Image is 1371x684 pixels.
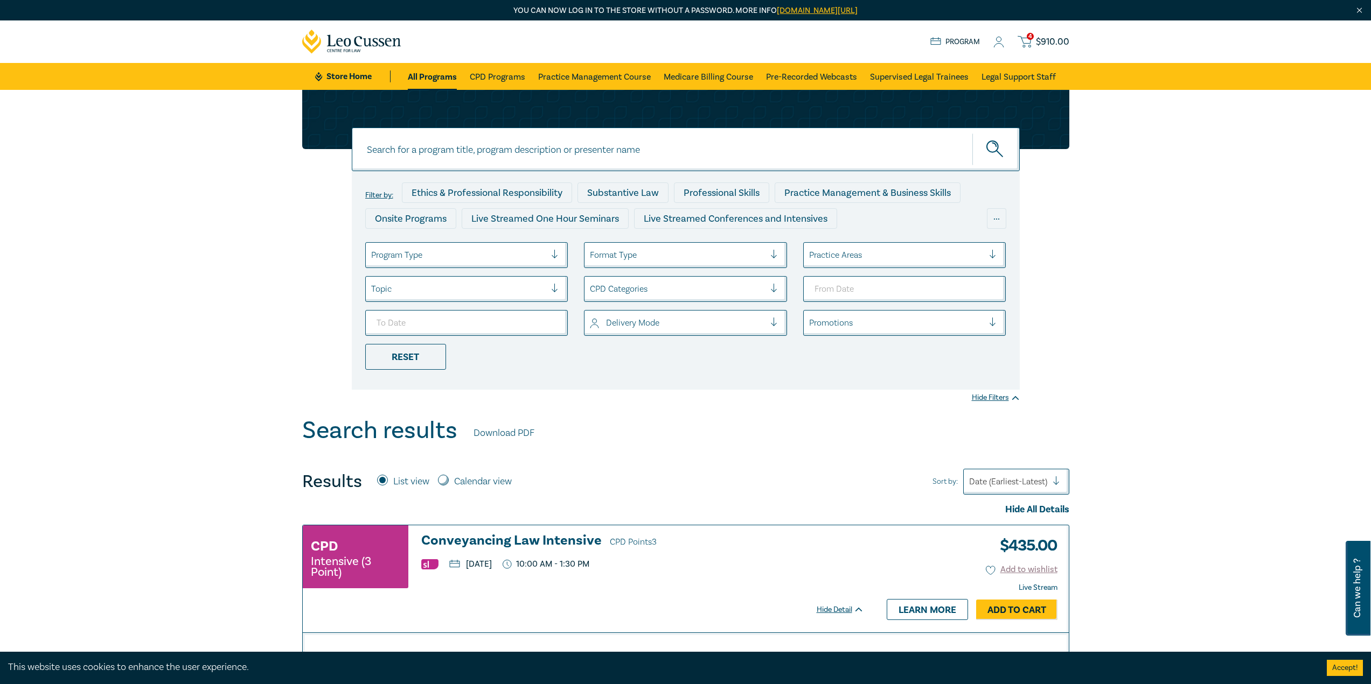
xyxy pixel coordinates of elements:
h3: CPD [311,537,338,556]
input: select [590,249,592,261]
div: Hide All Details [302,503,1069,517]
div: Onsite Programs [365,208,456,229]
input: Search for a program title, program description or presenter name [352,128,1020,171]
div: Practice Management & Business Skills [775,182,961,203]
a: Pre-Recorded Webcasts [766,63,857,90]
a: Learn more [887,599,968,619]
div: National Programs [794,234,893,255]
span: $ 910.00 [1036,36,1069,48]
div: 10 CPD Point Packages [671,234,789,255]
label: Calendar view [454,475,512,489]
img: Substantive Law [421,559,439,569]
a: Conveyancing Law Intensive CPD Points3 [421,533,864,549]
a: Download PDF [474,426,534,440]
h3: $ 435.00 [992,533,1057,558]
span: Sort by: [932,476,958,488]
a: Legal Support Staff [982,63,1056,90]
a: Medicare Billing Course [664,63,753,90]
img: Close [1355,6,1364,15]
a: Store Home [315,70,390,82]
button: Add to wishlist [986,563,1057,576]
strong: Live Stream [1019,583,1057,593]
a: CPD Programs [470,63,525,90]
input: Sort by [969,476,971,488]
button: Accept cookies [1327,660,1363,676]
label: List view [393,475,429,489]
a: Add to Cart [976,600,1057,620]
input: From Date [803,276,1006,302]
span: CPD Points 3 [610,537,657,547]
label: Filter by: [365,191,393,200]
input: select [371,249,373,261]
div: Ethics & Professional Responsibility [402,182,572,203]
a: [DOMAIN_NAME][URL] [777,5,858,16]
h4: Results [302,471,362,492]
p: 10:00 AM - 1:30 PM [503,559,590,569]
div: Live Streamed One Hour Seminars [462,208,629,229]
h1: Search results [302,417,457,445]
input: select [590,317,592,329]
div: Hide Detail [817,604,876,615]
div: Live Streamed Practical Workshops [365,234,536,255]
div: Substantive Law [577,182,669,203]
div: Live Streamed Conferences and Intensives [634,208,837,229]
a: All Programs [408,63,457,90]
p: You can now log in to the store without a password. More info [302,5,1069,17]
div: Pre-Recorded Webcasts [541,234,665,255]
div: This website uses cookies to enhance the user experience. [8,660,1311,674]
a: Program [930,36,980,48]
span: 4 [1027,33,1034,40]
div: Hide Filters [972,392,1020,403]
input: To Date [365,310,568,336]
input: select [371,283,373,295]
a: Practice Management Course [538,63,651,90]
p: [DATE] [449,560,492,568]
span: Can we help ? [1352,547,1362,629]
input: select [809,317,811,329]
div: ... [987,208,1006,229]
h3: Conveyancing Law Intensive [421,533,864,549]
input: select [590,283,592,295]
input: select [809,249,811,261]
a: Supervised Legal Trainees [870,63,969,90]
div: Professional Skills [674,182,769,203]
div: Reset [365,344,446,370]
small: Intensive (3 Point) [311,556,400,577]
